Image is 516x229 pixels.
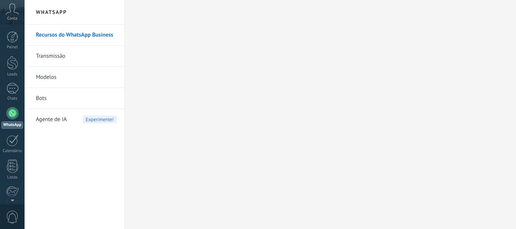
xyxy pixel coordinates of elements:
div: Leads [2,72,23,77]
a: Bots [36,88,117,109]
a: Transmissão [36,46,117,67]
a: Modelos [36,67,117,88]
li: Transmissão [25,46,124,67]
a: Recursos do WhatsApp Business [36,25,117,46]
li: Recursos do WhatsApp Business [25,25,124,46]
li: Agente de IA [25,109,124,130]
li: Modelos [25,67,124,88]
div: Listas [2,175,23,180]
a: Agente de IAExperimente! [36,109,117,130]
span: Conta [7,16,17,21]
div: Chats [2,96,23,101]
span: Experimente! [83,115,117,123]
li: Bots [25,88,124,109]
span: Agente de IA [36,109,67,130]
div: Painel [2,45,23,50]
div: Calendário [2,149,23,154]
div: WhatsApp [2,121,23,129]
